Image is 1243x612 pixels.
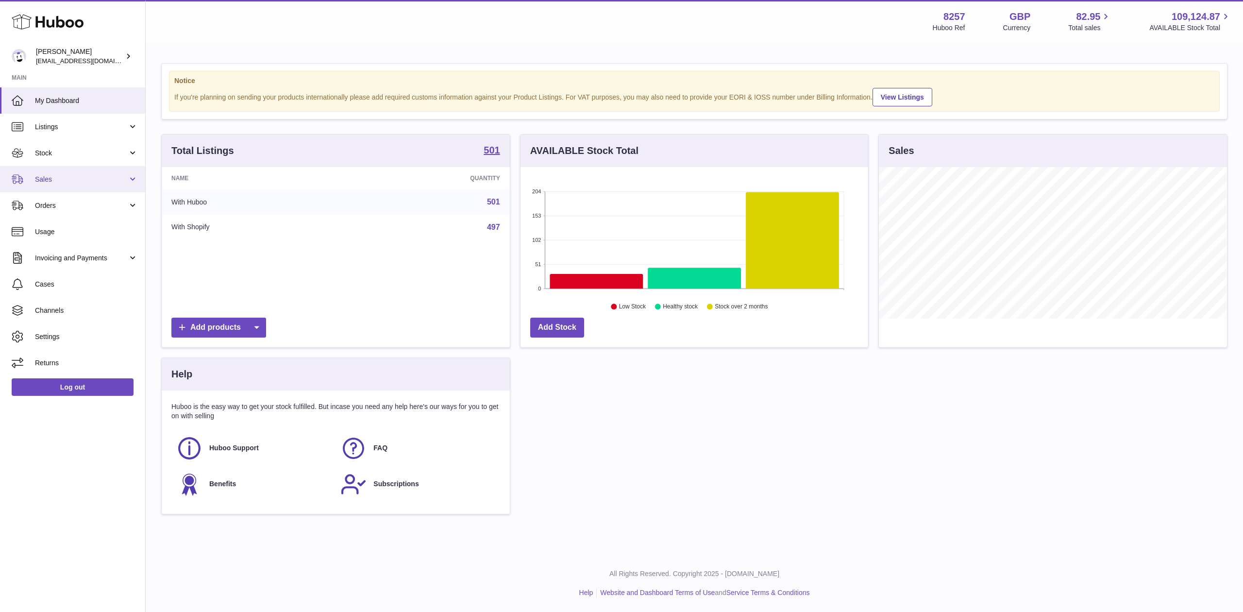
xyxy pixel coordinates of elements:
span: Total sales [1068,23,1111,33]
h3: Total Listings [171,144,234,157]
span: Returns [35,358,138,368]
span: Subscriptions [373,479,419,489]
th: Name [162,167,349,189]
a: View Listings [873,88,932,106]
a: 501 [484,145,500,157]
span: Usage [35,227,138,237]
td: With Huboo [162,189,349,215]
a: Huboo Support [176,435,331,461]
span: My Dashboard [35,96,138,105]
a: 497 [487,223,500,231]
strong: 8257 [943,10,965,23]
a: 82.95 Total sales [1068,10,1111,33]
text: Stock over 2 months [715,304,768,310]
strong: 501 [484,145,500,155]
span: Invoicing and Payments [35,254,128,263]
h3: Help [171,368,192,381]
span: 109,124.87 [1172,10,1220,23]
a: Subscriptions [340,471,495,497]
span: FAQ [373,443,387,453]
span: [EMAIL_ADDRESS][DOMAIN_NAME] [36,57,143,65]
div: Currency [1003,23,1031,33]
span: 82.95 [1076,10,1100,23]
div: [PERSON_NAME] [36,47,123,66]
text: 51 [535,261,541,267]
a: Add Stock [530,318,584,338]
a: Help [579,589,593,596]
h3: AVAILABLE Stock Total [530,144,638,157]
strong: Notice [174,76,1214,85]
span: Stock [35,149,128,158]
text: 204 [532,188,541,194]
a: 109,124.87 AVAILABLE Stock Total [1149,10,1231,33]
text: Low Stock [619,304,646,310]
div: Huboo Ref [933,23,965,33]
li: and [597,588,809,597]
text: 153 [532,213,541,219]
a: FAQ [340,435,495,461]
a: 501 [487,198,500,206]
span: Cases [35,280,138,289]
a: Service Terms & Conditions [726,589,810,596]
span: Benefits [209,479,236,489]
span: Settings [35,332,138,341]
span: AVAILABLE Stock Total [1149,23,1231,33]
span: Channels [35,306,138,315]
h3: Sales [889,144,914,157]
span: Huboo Support [209,443,259,453]
td: With Shopify [162,215,349,240]
span: Sales [35,175,128,184]
text: 0 [538,286,541,291]
span: Listings [35,122,128,132]
a: Benefits [176,471,331,497]
text: Healthy stock [663,304,698,310]
th: Quantity [349,167,509,189]
a: Log out [12,378,134,396]
img: don@skinsgolf.com [12,49,26,64]
text: 102 [532,237,541,243]
strong: GBP [1009,10,1030,23]
p: Huboo is the easy way to get your stock fulfilled. But incase you need any help here's our ways f... [171,402,500,421]
div: If you're planning on sending your products internationally please add required customs informati... [174,86,1214,106]
a: Add products [171,318,266,338]
p: All Rights Reserved. Copyright 2025 - [DOMAIN_NAME] [153,569,1235,578]
span: Orders [35,201,128,210]
a: Website and Dashboard Terms of Use [600,589,715,596]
